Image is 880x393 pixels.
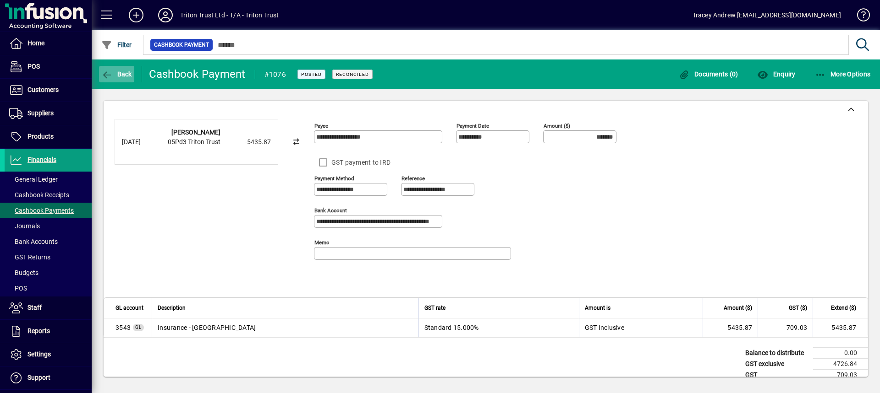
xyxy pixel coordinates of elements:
td: 709.03 [813,370,868,381]
span: Home [27,39,44,47]
div: -5435.87 [225,137,271,147]
button: Documents (0) [676,66,741,82]
span: POS [27,63,40,70]
a: General Ledger [5,172,92,187]
a: GST Returns [5,249,92,265]
td: 4726.84 [813,359,868,370]
a: Staff [5,296,92,319]
td: Balance to distribute [741,348,813,359]
span: POS [9,285,27,292]
mat-label: Payment method [314,175,354,182]
span: Support [27,374,50,381]
a: Settings [5,343,92,366]
a: POS [5,280,92,296]
div: #1076 [264,67,286,82]
td: Insurance - [GEOGRAPHIC_DATA] [152,318,418,337]
span: Settings [27,350,51,358]
a: Bank Accounts [5,234,92,249]
span: Cashbook Payments [9,207,74,214]
mat-label: Reference [401,175,425,182]
mat-label: Payee [314,123,328,129]
td: GST exclusive [741,359,813,370]
span: Budgets [9,269,38,276]
span: GST Returns [9,253,50,261]
span: GL [135,325,142,330]
span: Cashbook Payment [154,40,209,49]
div: Cashbook Payment [149,67,246,81]
app-page-header-button: Back [92,66,142,82]
a: Budgets [5,265,92,280]
button: Profile [151,7,180,23]
td: GST [741,370,813,381]
span: Insurance - Birch Ave [115,323,131,332]
a: POS [5,55,92,78]
td: 0.00 [813,348,868,359]
button: Filter [99,37,134,53]
a: Cashbook Payments [5,203,92,218]
span: Filter [101,41,132,48]
a: Customers [5,79,92,102]
button: Enquiry [755,66,797,82]
span: Posted [301,71,322,77]
span: Financials [27,156,56,163]
strong: [PERSON_NAME] [171,129,220,136]
span: Cashbook Receipts [9,191,69,199]
td: 5435.87 [813,318,868,337]
span: Bank Accounts [9,238,58,245]
span: GST ($) [789,303,807,313]
td: Standard 15.000% [418,318,579,337]
a: Home [5,32,92,55]
td: 5435.87 [703,318,758,337]
span: Staff [27,304,42,311]
button: Add [121,7,151,23]
span: Enquiry [757,70,795,78]
span: Suppliers [27,109,54,117]
button: Back [99,66,134,82]
span: General Ledger [9,176,58,183]
mat-label: Payment Date [456,123,489,129]
mat-label: Memo [314,239,330,246]
span: GST rate [424,303,445,313]
span: Extend ($) [831,303,856,313]
div: [DATE] [122,137,159,147]
span: More Options [815,70,871,78]
a: Support [5,366,92,389]
span: Back [101,70,132,78]
div: Tracey Andrew [EMAIL_ADDRESS][DOMAIN_NAME] [693,8,841,22]
td: 709.03 [758,318,813,337]
span: GL account [115,303,143,313]
a: Products [5,125,92,148]
span: Customers [27,86,59,93]
span: 05Pd3 Triton Trust [168,138,220,145]
span: Description [158,303,186,313]
span: Products [27,133,54,140]
mat-label: Amount ($) [544,123,570,129]
div: Triton Trust Ltd - T/A - Triton Trust [180,8,279,22]
a: Reports [5,320,92,343]
span: Amount is [585,303,610,313]
span: Reconciled [336,71,369,77]
a: Cashbook Receipts [5,187,92,203]
a: Suppliers [5,102,92,125]
span: Documents (0) [679,70,738,78]
a: Knowledge Base [850,2,869,32]
button: More Options [813,66,873,82]
mat-label: Bank Account [314,207,347,214]
a: Journals [5,218,92,234]
td: GST Inclusive [579,318,703,337]
span: Reports [27,327,50,334]
span: Journals [9,222,40,230]
span: Amount ($) [724,303,752,313]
